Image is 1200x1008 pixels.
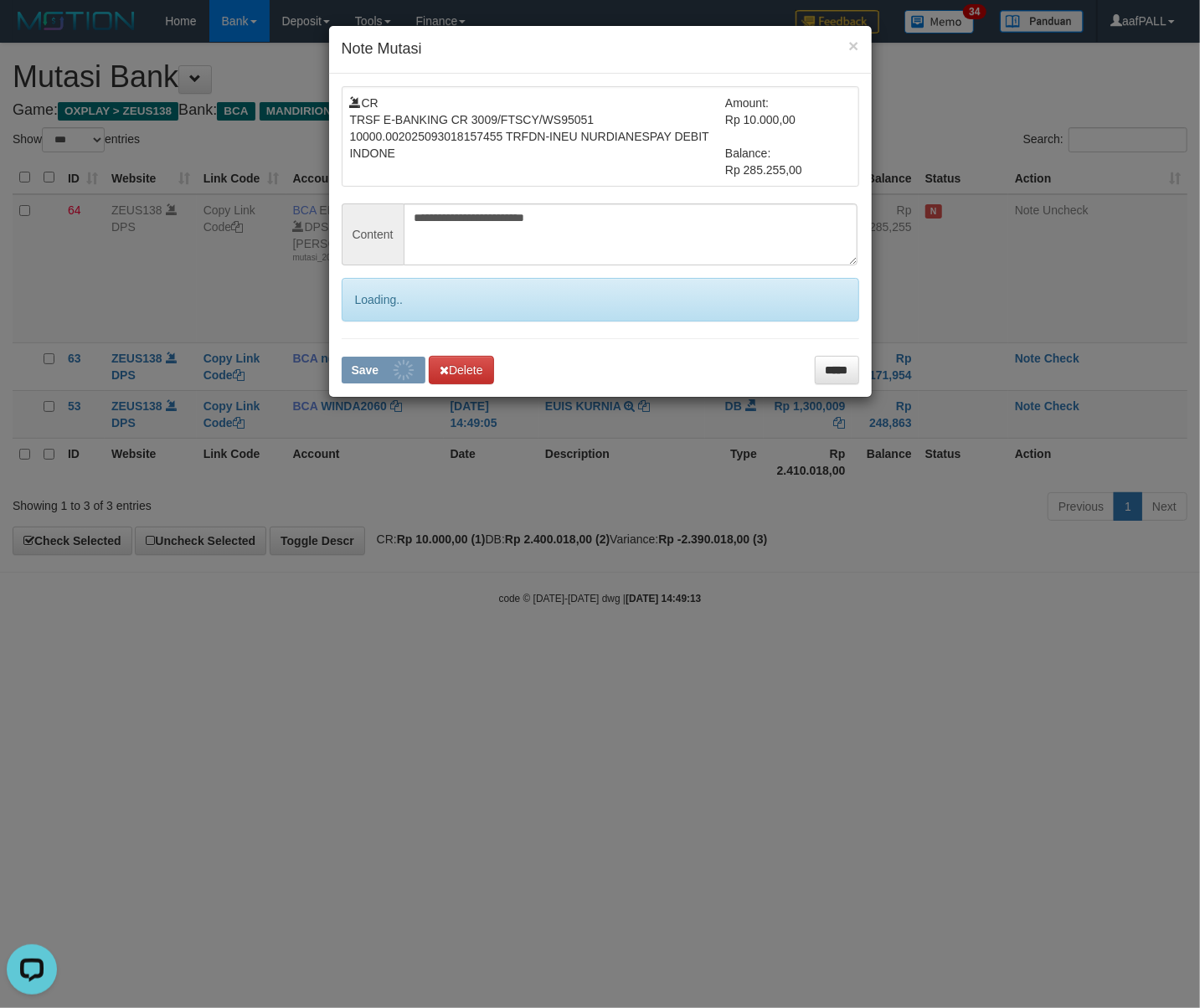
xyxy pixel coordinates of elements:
h4: Note Mutasi [342,39,859,60]
span: Delete [440,363,482,377]
button: × [848,37,858,54]
button: Open LiveChat chat widget [7,7,57,57]
span: Save [352,363,379,377]
button: Delete [429,356,493,384]
div: Loading.. [342,278,859,321]
td: CR TRSF E-BANKING CR 3009/FTSCY/WS95051 10000.002025093018157455 TRFDN-INEU NURDIANESPAY DEBIT IN... [350,95,726,178]
td: Amount: Rp 10.000,00 Balance: Rp 285.255,00 [725,95,851,178]
span: Content [342,203,404,266]
button: Save [342,357,426,383]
